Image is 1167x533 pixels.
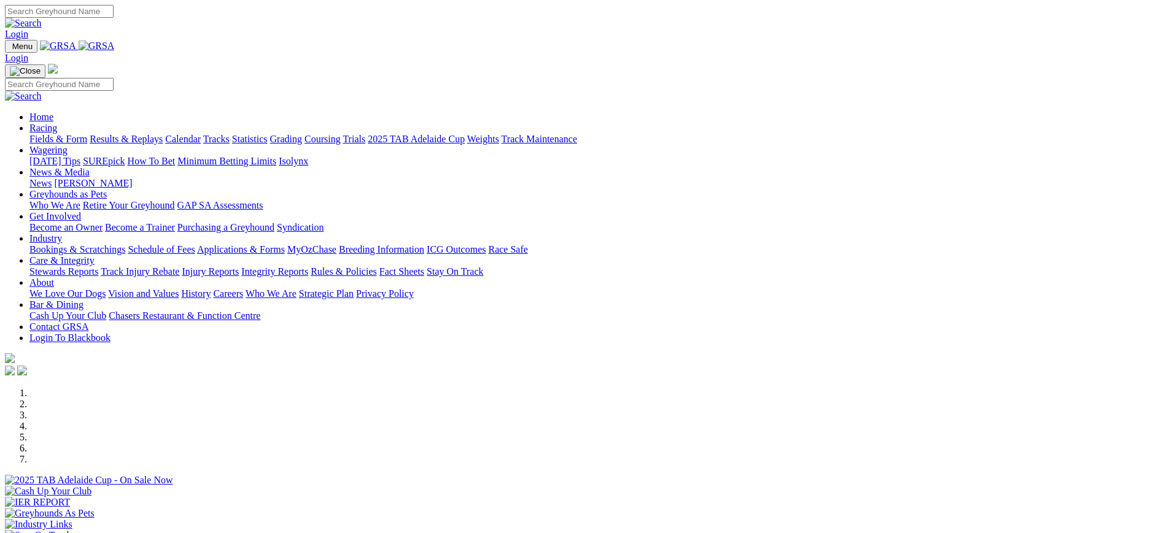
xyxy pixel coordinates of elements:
a: Fields & Form [29,134,87,144]
a: Trials [343,134,365,144]
img: Search [5,18,42,29]
a: Wagering [29,145,68,155]
a: Statistics [232,134,268,144]
a: Purchasing a Greyhound [177,222,274,232]
button: Toggle navigation [5,64,45,78]
a: History [181,288,211,299]
a: Grading [270,134,302,144]
input: Search [5,78,114,91]
a: Bar & Dining [29,299,83,310]
a: Results & Replays [90,134,163,144]
a: MyOzChase [287,244,336,255]
img: Close [10,66,41,76]
a: Stewards Reports [29,266,98,277]
a: Retire Your Greyhound [83,200,175,210]
a: Tracks [203,134,230,144]
a: Calendar [165,134,201,144]
a: Minimum Betting Limits [177,156,276,166]
a: Login To Blackbook [29,332,110,343]
img: twitter.svg [17,366,27,375]
img: Cash Up Your Club [5,486,91,497]
a: Rules & Policies [311,266,377,277]
a: Contact GRSA [29,321,88,332]
a: News [29,178,52,188]
span: Menu [12,42,33,51]
img: logo-grsa-white.png [5,353,15,363]
div: Greyhounds as Pets [29,200,1162,211]
a: Fact Sheets [379,266,424,277]
a: Home [29,112,53,122]
a: Track Maintenance [502,134,577,144]
a: Care & Integrity [29,255,95,266]
a: Get Involved [29,211,81,221]
a: [PERSON_NAME] [54,178,132,188]
a: Syndication [277,222,324,232]
a: Schedule of Fees [128,244,195,255]
a: Become a Trainer [105,222,175,232]
a: Stay On Track [427,266,483,277]
a: GAP SA Assessments [177,200,263,210]
a: Applications & Forms [197,244,285,255]
a: SUREpick [83,156,125,166]
a: Injury Reports [182,266,239,277]
button: Toggle navigation [5,40,37,53]
div: About [29,288,1162,299]
a: 2025 TAB Adelaide Cup [368,134,465,144]
a: Coursing [304,134,341,144]
img: facebook.svg [5,366,15,375]
a: Chasers Restaurant & Function Centre [109,310,260,321]
a: Who We Are [246,288,297,299]
img: logo-grsa-white.png [48,64,58,74]
div: Get Involved [29,222,1162,233]
img: IER REPORT [5,497,70,508]
a: ICG Outcomes [427,244,486,255]
a: Bookings & Scratchings [29,244,125,255]
a: Greyhounds as Pets [29,189,107,199]
a: Weights [467,134,499,144]
input: Search [5,5,114,18]
img: GRSA [79,40,115,52]
a: Industry [29,233,62,243]
img: GRSA [40,40,76,52]
div: Care & Integrity [29,266,1162,277]
img: Search [5,91,42,102]
a: Breeding Information [339,244,424,255]
div: Wagering [29,156,1162,167]
a: Login [5,29,28,39]
a: We Love Our Dogs [29,288,106,299]
a: Race Safe [488,244,527,255]
div: News & Media [29,178,1162,189]
a: Who We Are [29,200,80,210]
a: How To Bet [128,156,176,166]
a: Strategic Plan [299,288,354,299]
a: News & Media [29,167,90,177]
a: About [29,277,54,288]
div: Bar & Dining [29,310,1162,321]
a: Careers [213,288,243,299]
a: Cash Up Your Club [29,310,106,321]
a: Become an Owner [29,222,103,232]
a: Vision and Values [108,288,179,299]
a: [DATE] Tips [29,156,80,166]
div: Industry [29,244,1162,255]
img: 2025 TAB Adelaide Cup - On Sale Now [5,475,173,486]
img: Industry Links [5,519,72,530]
a: Integrity Reports [241,266,308,277]
a: Isolynx [279,156,308,166]
a: Racing [29,123,57,133]
a: Track Injury Rebate [101,266,179,277]
div: Racing [29,134,1162,145]
img: Greyhounds As Pets [5,508,95,519]
a: Privacy Policy [356,288,414,299]
a: Login [5,53,28,63]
